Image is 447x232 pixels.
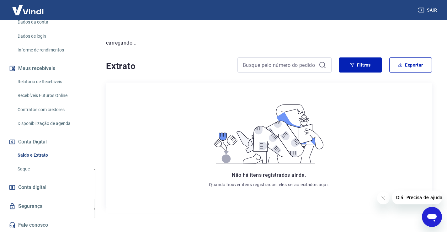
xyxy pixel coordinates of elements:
[422,207,442,227] iframe: Botão para abrir a janela de mensagens
[4,4,53,9] span: Olá! Precisa de ajuda?
[209,181,329,188] p: Quando houver itens registrados, eles serão exibidos aqui.
[389,57,432,73] button: Exportar
[243,60,316,70] input: Busque pelo número do pedido
[33,37,48,41] div: Domínio
[8,218,86,232] a: Fale conosco
[15,44,86,57] a: Informe de rendimentos
[8,135,86,149] button: Conta Digital
[73,37,101,41] div: Palavras-chave
[15,117,86,130] a: Disponibilização de agenda
[66,36,71,41] img: tab_keywords_by_traffic_grey.svg
[106,39,432,47] p: carregando...
[8,0,48,19] img: Vindi
[16,16,90,21] div: [PERSON_NAME]: [DOMAIN_NAME]
[15,103,86,116] a: Contratos com credores
[417,4,439,16] button: Sair
[232,172,306,178] span: Não há itens registrados ainda.
[8,199,86,213] a: Segurança
[8,181,86,194] a: Conta digital
[15,89,86,102] a: Recebíveis Futuros Online
[10,16,15,21] img: website_grey.svg
[15,163,86,175] a: Saque
[339,57,382,73] button: Filtros
[26,36,31,41] img: tab_domain_overview_orange.svg
[15,30,86,43] a: Dados de login
[392,191,442,204] iframe: Mensagem da empresa
[18,10,31,15] div: v 4.0.25
[10,10,15,15] img: logo_orange.svg
[8,62,86,75] button: Meus recebíveis
[15,149,86,162] a: Saldo e Extrato
[15,16,86,29] a: Dados da conta
[377,192,390,204] iframe: Fechar mensagem
[106,60,230,73] h4: Extrato
[15,75,86,88] a: Relatório de Recebíveis
[18,183,46,192] span: Conta digital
